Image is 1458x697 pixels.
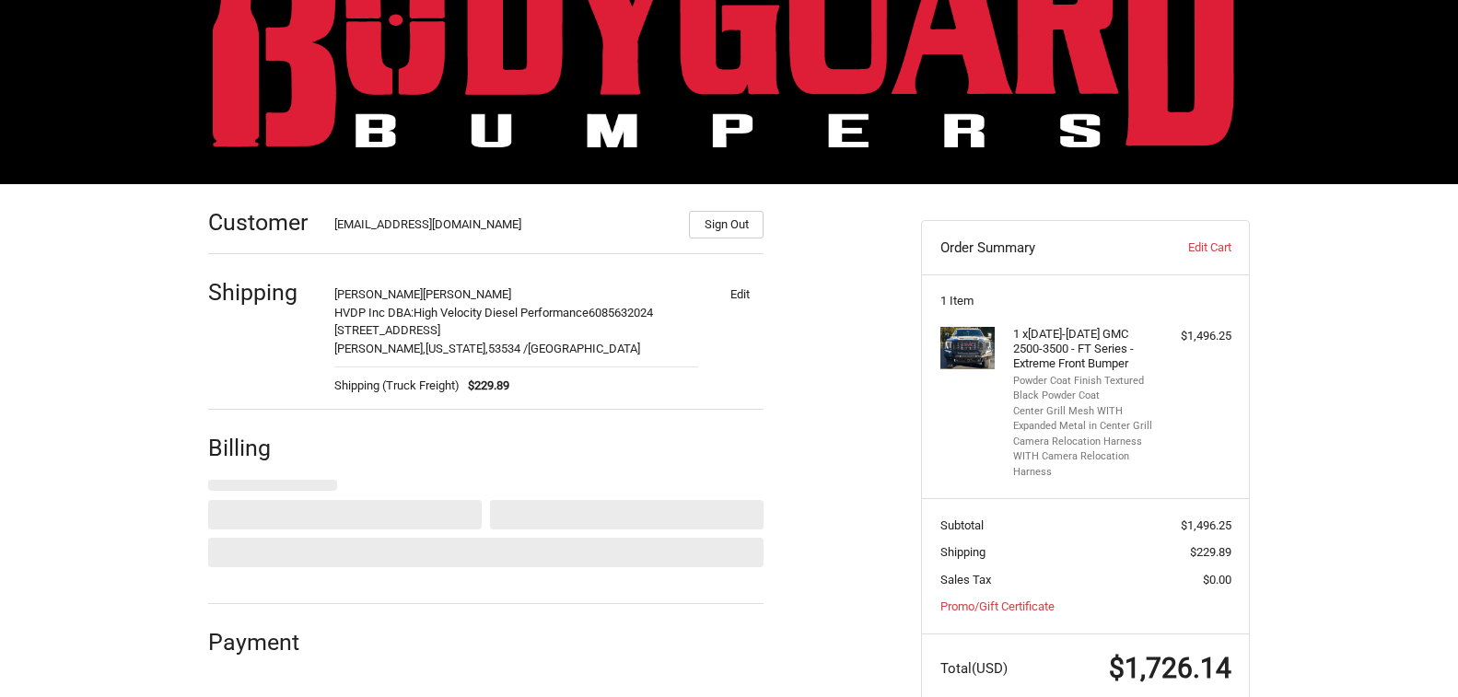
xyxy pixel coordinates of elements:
li: Powder Coat Finish Textured Black Powder Coat [1013,374,1154,404]
h2: Shipping [208,278,316,307]
span: [US_STATE], [426,342,488,355]
span: $1,496.25 [1181,518,1231,532]
span: HVDP Inc DBA:High Velocity Diesel Performance [334,306,589,319]
span: Sales Tax [940,573,991,587]
li: Camera Relocation Harness WITH Camera Relocation Harness [1013,435,1154,481]
h2: Customer [208,208,316,237]
span: $0.00 [1203,573,1231,587]
iframe: Chat Widget [1366,609,1458,697]
span: Total (USD) [940,660,1008,677]
div: $1,496.25 [1159,327,1231,345]
span: 53534 / [488,342,528,355]
div: [EMAIL_ADDRESS][DOMAIN_NAME] [334,215,671,238]
h3: 1 Item [940,294,1231,308]
span: [PERSON_NAME], [334,342,426,355]
span: [GEOGRAPHIC_DATA] [528,342,640,355]
span: Shipping [940,545,986,559]
span: $229.89 [1190,545,1231,559]
button: Edit [716,281,764,307]
a: Promo/Gift Certificate [940,599,1055,613]
button: Sign Out [689,211,764,238]
h2: Payment [208,628,316,656]
span: Subtotal [940,518,984,532]
span: Shipping (Truck Freight) [334,377,460,395]
h4: 1 x [DATE]-[DATE] GMC 2500-3500 - FT Series - Extreme Front Bumper [1013,327,1154,372]
span: [STREET_ADDRESS] [334,323,440,337]
li: Center Grill Mesh WITH Expanded Metal in Center Grill [1013,404,1154,435]
span: $229.89 [460,377,510,395]
a: Edit Cart [1139,238,1231,257]
span: [PERSON_NAME] [423,287,511,301]
h3: Order Summary [940,238,1140,257]
h2: Billing [208,434,316,462]
span: $1,726.14 [1109,652,1231,684]
span: [PERSON_NAME] [334,287,423,301]
span: 6085632024 [589,306,653,319]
